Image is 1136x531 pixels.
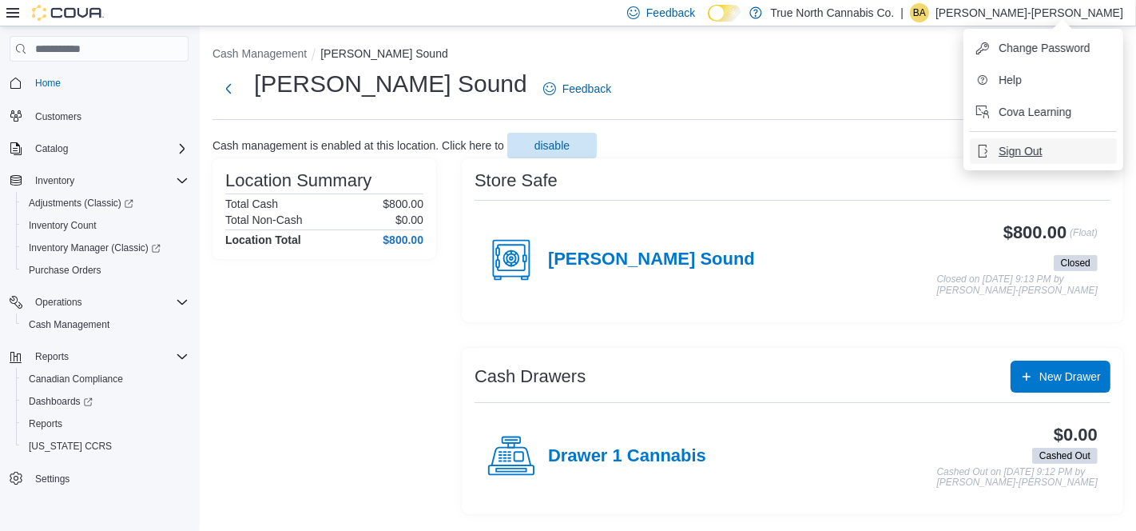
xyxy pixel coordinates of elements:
[22,369,189,389] span: Canadian Compliance
[3,467,195,490] button: Settings
[213,47,307,60] button: Cash Management
[937,274,1098,296] p: Closed on [DATE] 9:13 PM by [PERSON_NAME]-[PERSON_NAME]
[35,350,69,363] span: Reports
[16,259,195,281] button: Purchase Orders
[22,437,189,456] span: Washington CCRS
[16,313,195,336] button: Cash Management
[22,392,189,411] span: Dashboards
[646,5,695,21] span: Feedback
[475,367,586,386] h3: Cash Drawers
[534,138,570,154] span: disable
[970,35,1117,61] button: Change Password
[29,373,123,385] span: Canadian Compliance
[22,216,189,235] span: Inventory Count
[29,219,97,232] span: Inventory Count
[999,40,1090,56] span: Change Password
[22,194,189,213] span: Adjustments (Classic)
[3,291,195,313] button: Operations
[3,71,195,94] button: Home
[970,138,1117,164] button: Sign Out
[3,170,195,192] button: Inventory
[22,437,118,456] a: [US_STATE] CCRS
[3,138,195,160] button: Catalog
[548,446,706,467] h4: Drawer 1 Cannabis
[507,133,597,158] button: disable
[29,139,189,158] span: Catalog
[548,250,755,270] h4: [PERSON_NAME] Sound
[1039,369,1101,385] span: New Drawer
[935,3,1123,22] p: [PERSON_NAME]-[PERSON_NAME]
[320,47,448,60] button: [PERSON_NAME] Sound
[213,73,244,105] button: Next
[22,194,140,213] a: Adjustments (Classic)
[29,293,89,312] button: Operations
[22,414,189,433] span: Reports
[1070,223,1098,252] p: (Float)
[475,171,558,190] h3: Store Safe
[29,107,88,126] a: Customers
[1003,223,1066,242] h3: $800.00
[29,469,189,489] span: Settings
[35,174,74,187] span: Inventory
[999,72,1022,88] span: Help
[562,81,611,97] span: Feedback
[29,73,189,93] span: Home
[22,414,69,433] a: Reports
[395,214,423,226] p: $0.00
[29,264,101,277] span: Purchase Orders
[35,473,70,485] span: Settings
[29,417,62,430] span: Reports
[22,238,189,258] span: Inventory Manager (Classic)
[22,261,189,280] span: Purchase Orders
[22,216,103,235] a: Inventory Count
[16,368,195,390] button: Canadian Compliance
[383,198,423,210] p: $800.00
[16,192,195,214] a: Adjustments (Classic)
[708,5,741,22] input: Dark Mode
[35,142,68,155] span: Catalog
[29,293,189,312] span: Operations
[999,143,1042,159] span: Sign Out
[29,242,161,254] span: Inventory Manager (Classic)
[29,171,189,190] span: Inventory
[999,104,1071,120] span: Cova Learning
[16,413,195,435] button: Reports
[35,110,81,123] span: Customers
[29,171,81,190] button: Inventory
[1032,448,1098,464] span: Cashed Out
[383,234,423,246] h4: $800.00
[35,296,82,309] span: Operations
[22,261,108,280] a: Purchase Orders
[225,171,371,190] h3: Location Summary
[1054,425,1098,445] h3: $0.00
[32,5,104,21] img: Cova
[16,390,195,413] a: Dashboards
[254,68,527,100] h1: [PERSON_NAME] Sound
[16,237,195,259] a: Inventory Manager (Classic)
[213,139,504,152] p: Cash management is enabled at this location. Click here to
[22,315,189,334] span: Cash Management
[29,395,93,408] span: Dashboards
[22,238,167,258] a: Inventory Manager (Classic)
[970,67,1117,93] button: Help
[3,104,195,127] button: Customers
[29,347,189,366] span: Reports
[29,106,189,126] span: Customers
[1061,256,1090,270] span: Closed
[22,369,129,389] a: Canadian Compliance
[35,77,61,90] span: Home
[29,440,112,453] span: [US_STATE] CCRS
[29,197,133,210] span: Adjustments (Classic)
[22,392,99,411] a: Dashboards
[1054,255,1098,271] span: Closed
[1039,449,1090,463] span: Cashed Out
[29,139,74,158] button: Catalog
[29,318,109,331] span: Cash Management
[900,3,904,22] p: |
[913,3,926,22] span: BA
[213,46,1123,65] nav: An example of EuiBreadcrumbs
[16,214,195,237] button: Inventory Count
[29,74,67,93] a: Home
[970,99,1117,125] button: Cova Learning
[225,234,301,246] h4: Location Total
